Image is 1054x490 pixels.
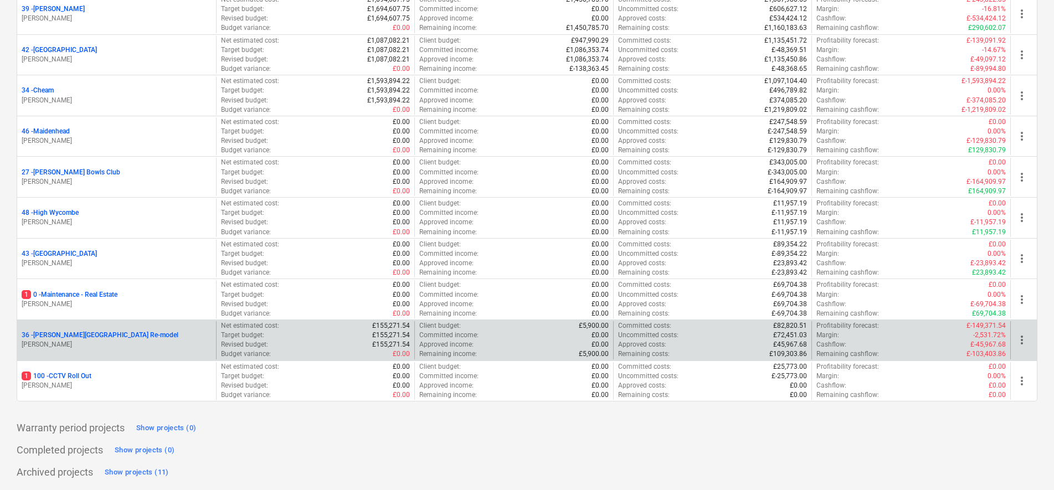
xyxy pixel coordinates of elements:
button: Show projects (0) [112,441,177,459]
p: £0.00 [592,309,609,318]
p: Remaining income : [419,146,477,155]
p: Margin : [816,127,839,136]
p: £-11,957.19 [772,228,807,237]
p: Uncommitted costs : [618,208,678,218]
p: Approved income : [419,218,474,227]
p: Client budget : [419,158,461,167]
p: [PERSON_NAME] [22,300,212,309]
div: 27 -[PERSON_NAME] Bowls Club[PERSON_NAME] [22,168,212,187]
p: 0.00% [988,208,1006,218]
p: £0.00 [592,199,609,208]
p: Approved income : [419,259,474,268]
p: [PERSON_NAME] [22,55,212,64]
p: Margin : [816,45,839,55]
p: £129,830.79 [968,146,1006,155]
span: 1 [22,372,31,380]
p: Profitability forecast : [816,76,879,86]
p: Revised budget : [221,218,268,227]
p: 0.00% [988,168,1006,177]
p: Net estimated cost : [221,36,279,45]
p: Target budget : [221,45,264,55]
p: Net estimated cost : [221,199,279,208]
p: £0.00 [393,240,410,249]
p: £-164,909.97 [768,187,807,196]
span: more_vert [1015,252,1029,265]
p: £5,900.00 [579,321,609,331]
p: Revised budget : [221,96,268,105]
p: £-164,909.97 [966,177,1006,187]
span: more_vert [1015,333,1029,347]
p: Remaining cashflow : [816,228,879,237]
p: Approved costs : [618,55,666,64]
p: Margin : [816,4,839,14]
p: £-48,368.65 [772,64,807,74]
p: £0.00 [592,268,609,277]
p: £0.00 [393,280,410,290]
p: £374,085.20 [769,96,807,105]
p: Remaining cashflow : [816,146,879,155]
p: £-247,548.59 [768,127,807,136]
p: £0.00 [393,23,410,33]
p: £0.00 [393,127,410,136]
p: Profitability forecast : [816,158,879,167]
p: Cashflow : [816,136,846,146]
p: Budget variance : [221,146,271,155]
p: Remaining income : [419,64,477,74]
p: £0.00 [592,218,609,227]
p: Net estimated cost : [221,280,279,290]
p: -14.67% [982,45,1006,55]
p: Target budget : [221,127,264,136]
p: Client budget : [419,76,461,86]
span: more_vert [1015,374,1029,388]
p: [PERSON_NAME] [22,381,212,390]
p: Revised budget : [221,55,268,64]
p: £0.00 [393,228,410,237]
p: Uncommitted costs : [618,86,678,95]
p: £164,909.97 [968,187,1006,196]
p: £0.00 [393,136,410,146]
span: 1 [22,290,31,299]
p: Committed costs : [618,76,671,86]
p: £-343,005.00 [768,168,807,177]
p: £1,087,082.21 [367,45,410,55]
p: Remaining costs : [618,187,670,196]
p: [PERSON_NAME] [22,177,212,187]
div: Show projects (0) [136,422,196,435]
p: £0.00 [592,168,609,177]
button: Show projects (11) [102,463,172,481]
p: Client budget : [419,117,461,127]
p: £-11,957.19 [970,218,1006,227]
p: £164,909.97 [769,177,807,187]
p: Uncommitted costs : [618,249,678,259]
p: £0.00 [592,290,609,300]
p: Revised budget : [221,177,268,187]
p: £0.00 [592,249,609,259]
p: £-129,830.79 [966,136,1006,146]
p: £0.00 [989,158,1006,167]
p: £0.00 [592,4,609,14]
p: £0.00 [393,218,410,227]
p: Margin : [816,168,839,177]
p: 48 - High Wycombe [22,208,79,218]
span: more_vert [1015,7,1029,20]
p: £0.00 [592,136,609,146]
button: Show projects (0) [133,419,199,437]
p: Remaining income : [419,309,477,318]
span: more_vert [1015,171,1029,184]
p: Cashflow : [816,14,846,23]
p: £0.00 [592,96,609,105]
p: Margin : [816,290,839,300]
p: £-1,593,894.22 [962,76,1006,86]
p: £0.00 [592,208,609,218]
p: £0.00 [592,117,609,127]
p: £1,087,082.21 [367,36,410,45]
p: £0.00 [592,187,609,196]
div: 1100 -CCTV Roll Out[PERSON_NAME] [22,372,212,390]
p: Cashflow : [816,218,846,227]
p: Client budget : [419,199,461,208]
p: £0.00 [393,117,410,127]
div: 42 -[GEOGRAPHIC_DATA][PERSON_NAME] [22,45,212,64]
p: Committed costs : [618,240,671,249]
p: £-534,424.12 [966,14,1006,23]
p: £23,893.42 [773,259,807,268]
